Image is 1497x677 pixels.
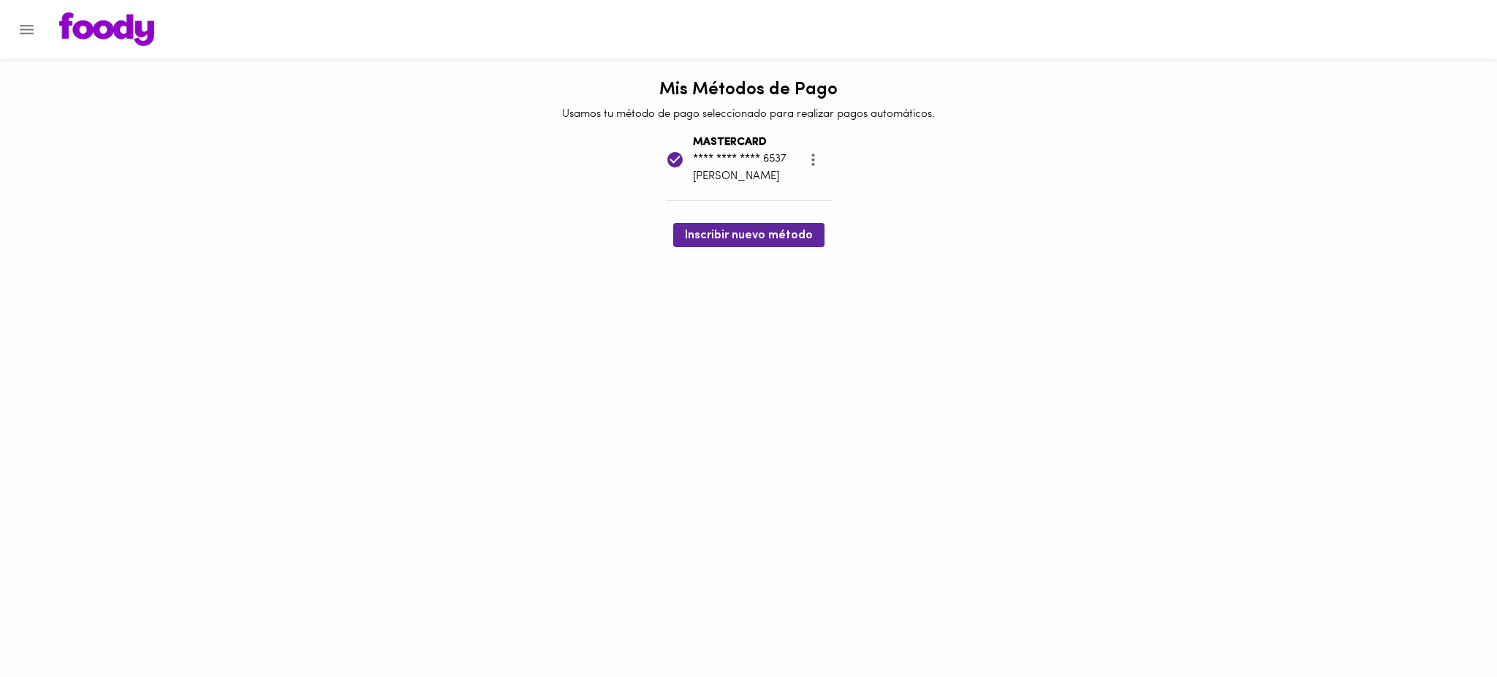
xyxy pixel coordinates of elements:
button: Inscribir nuevo método [673,223,825,247]
p: Usamos tu método de pago seleccionado para realizar pagos automáticos. [562,107,935,122]
b: MASTERCARD [693,137,767,148]
span: Inscribir nuevo método [685,229,813,243]
h1: Mis Métodos de Pago [659,80,838,99]
button: more [795,142,831,178]
img: logo.png [59,12,154,46]
p: [PERSON_NAME] [693,169,787,184]
iframe: Messagebird Livechat Widget [1412,592,1482,662]
button: Menu [9,12,45,48]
